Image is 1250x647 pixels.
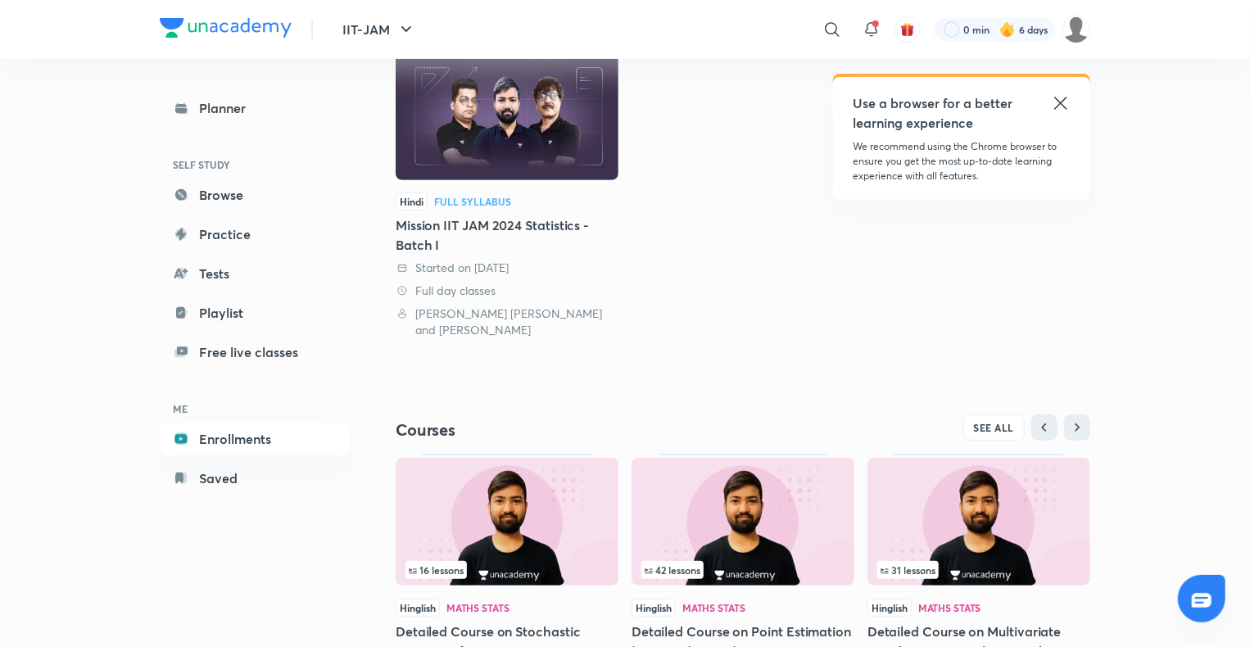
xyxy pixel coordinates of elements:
[396,305,618,338] div: Ashish Kumar Garg and Harsh Jaiswal
[405,561,609,579] div: left
[867,599,912,617] span: Hinglish
[396,458,618,586] img: Thumbnail
[409,565,464,575] span: 16 lessons
[963,414,1026,441] button: SEE ALL
[867,458,1090,586] img: Thumbnail
[446,603,510,613] div: Maths Stats
[434,197,511,206] div: Full Syllabus
[645,565,700,575] span: 42 lessons
[396,419,743,441] h4: Courses
[396,283,618,299] div: Full day classes
[999,21,1016,38] img: streak
[877,561,1080,579] div: infosection
[396,192,428,210] span: Hindi
[160,336,350,369] a: Free live classes
[333,13,426,46] button: IIT-JAM
[160,18,292,42] a: Company Logo
[160,257,350,290] a: Tests
[974,422,1015,433] span: SEE ALL
[918,603,981,613] div: Maths Stats
[877,561,1080,579] div: left
[405,561,609,579] div: infosection
[396,215,618,255] div: Mission IIT JAM 2024 Statistics - Batch I
[160,179,350,211] a: Browse
[853,93,1016,133] h5: Use a browser for a better learning experience
[641,561,845,579] div: infosection
[160,18,292,38] img: Company Logo
[160,296,350,329] a: Playlist
[396,260,618,276] div: Started on 16 Feb 2023
[641,561,845,579] div: infocontainer
[632,599,676,617] span: Hinglish
[894,16,921,43] button: avatar
[396,52,618,180] img: Thumbnail
[160,151,350,179] h6: SELF STUDY
[396,599,440,617] span: Hinglish
[632,458,854,586] img: Thumbnail
[160,395,350,423] h6: ME
[877,561,1080,579] div: infocontainer
[641,561,845,579] div: left
[853,139,1071,183] p: We recommend using the Chrome browser to ensure you get the most up-to-date learning experience w...
[1062,16,1090,43] img: Farhan Niazi
[160,92,350,124] a: Planner
[682,603,745,613] div: Maths Stats
[160,462,350,495] a: Saved
[405,561,609,579] div: infocontainer
[160,423,350,455] a: Enrollments
[396,44,618,338] a: ThumbnailHindiFull SyllabusMission IIT JAM 2024 Statistics - Batch I Started on [DATE] Full day c...
[160,218,350,251] a: Practice
[881,565,935,575] span: 31 lessons
[900,22,915,37] img: avatar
